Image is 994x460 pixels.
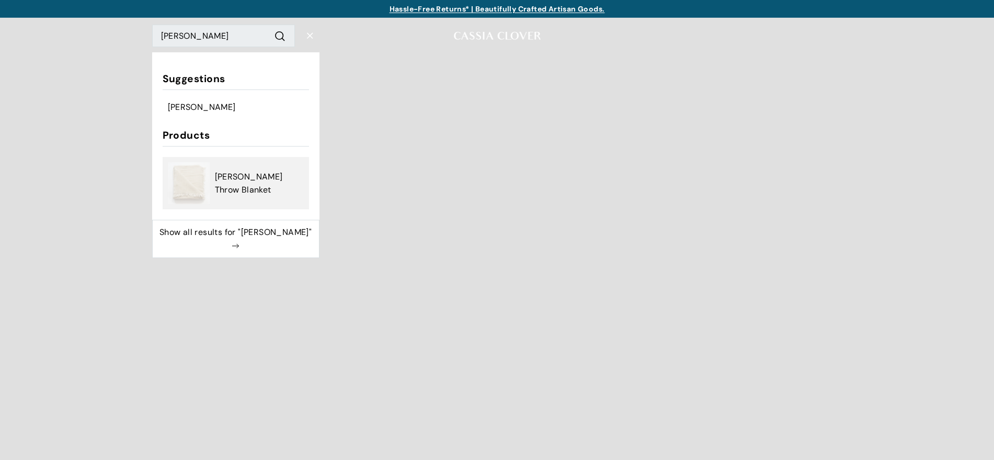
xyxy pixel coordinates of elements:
[168,102,236,113] mark: [PERSON_NAME]
[163,73,309,90] h3: Suggestions
[390,4,605,14] a: Hassle-Free Returns* | Beautifully Crafted Artisan Goods.
[215,170,304,197] span: [PERSON_NAME] Throw Blanket
[168,162,210,204] img: Flynn Throw Blanket
[152,25,295,48] input: Search
[152,220,319,258] button: Show all results for "[PERSON_NAME]"
[168,162,304,204] a: Flynn Throw Blanket [PERSON_NAME] Throw Blanket
[163,130,309,147] h3: Products
[168,100,304,114] a: [PERSON_NAME]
